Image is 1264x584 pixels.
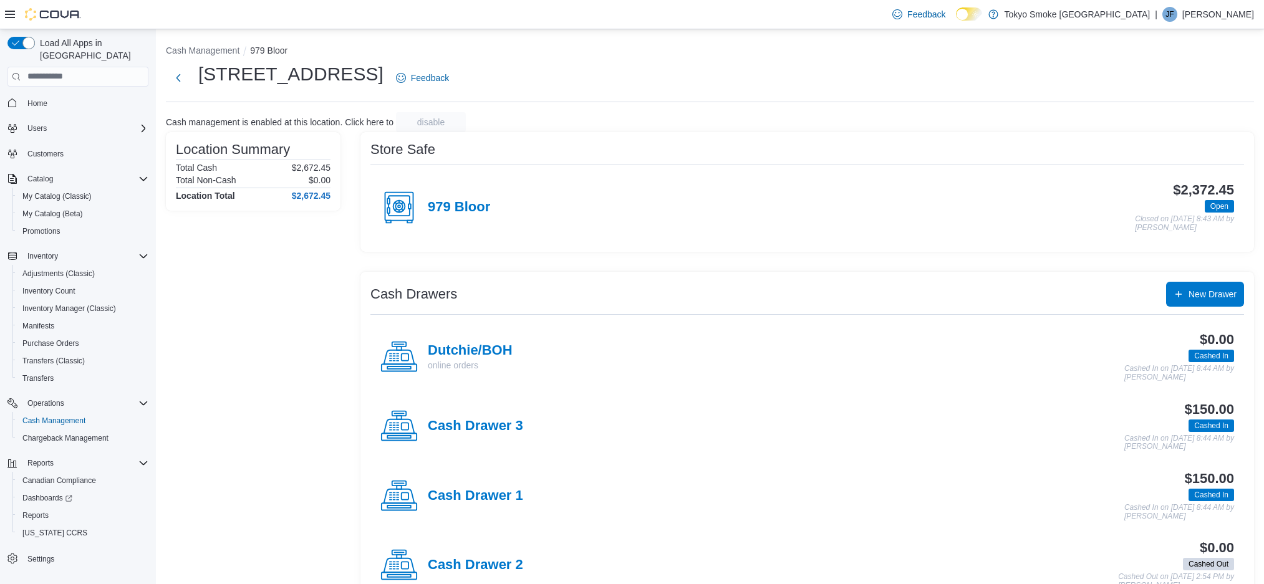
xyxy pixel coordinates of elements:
p: Cashed In on [DATE] 8:44 AM by [PERSON_NAME] [1124,365,1234,381]
span: Transfers [17,371,148,386]
button: New Drawer [1166,282,1244,307]
span: Catalog [27,174,53,184]
button: Operations [2,395,153,412]
button: Operations [22,396,69,411]
button: Canadian Compliance [12,472,153,489]
button: [US_STATE] CCRS [12,524,153,542]
h3: $150.00 [1185,402,1234,417]
span: Cashed In [1194,489,1228,500]
span: Cashed In [1194,420,1228,431]
button: My Catalog (Classic) [12,188,153,205]
span: Cashed In [1189,350,1234,362]
a: Promotions [17,224,65,239]
button: Settings [2,549,153,567]
nav: An example of EuiBreadcrumbs [166,44,1254,59]
a: Transfers (Classic) [17,353,90,368]
span: Cash Management [22,416,85,426]
h4: Cash Drawer 3 [428,418,523,434]
a: Customers [22,146,69,161]
a: Purchase Orders [17,336,84,351]
button: Transfers [12,370,153,387]
a: Feedback [391,65,454,90]
span: Settings [27,554,54,564]
h3: $0.00 [1200,540,1234,555]
h4: Location Total [176,191,235,201]
p: online orders [428,359,513,371]
span: Canadian Compliance [17,473,148,488]
span: Inventory [27,251,58,261]
input: Dark Mode [956,7,982,21]
button: Reports [22,456,59,471]
h4: 979 Bloor [428,199,490,216]
span: Feedback [907,8,945,21]
a: Feedback [887,2,950,27]
img: Cova [25,8,81,21]
button: Adjustments (Classic) [12,265,153,282]
a: Chargeback Management [17,431,113,446]
span: Load All Apps in [GEOGRAPHIC_DATA] [35,37,148,62]
span: Manifests [22,321,54,331]
span: Transfers (Classic) [22,356,85,366]
span: Inventory Manager (Classic) [22,304,116,314]
button: Users [2,120,153,137]
span: Promotions [22,226,60,236]
span: Inventory Count [17,284,148,299]
button: My Catalog (Beta) [12,205,153,223]
span: Reports [22,510,49,520]
p: | [1155,7,1157,22]
div: Jakob Ferry [1162,7,1177,22]
h3: Cash Drawers [370,287,457,302]
span: Cashed Out [1183,558,1234,570]
p: Cash management is enabled at this location. Click here to [166,117,393,127]
span: Manifests [17,318,148,333]
span: Purchase Orders [22,338,79,348]
span: JF [1165,7,1174,22]
h4: Cash Drawer 1 [428,488,523,504]
h3: Location Summary [176,142,290,157]
span: Operations [27,398,64,408]
span: Operations [22,396,148,411]
h3: Store Safe [370,142,435,157]
button: 979 Bloor [250,45,287,55]
button: Reports [2,454,153,472]
button: Purchase Orders [12,335,153,352]
a: My Catalog (Beta) [17,206,88,221]
button: Manifests [12,317,153,335]
button: Catalog [2,170,153,188]
a: Manifests [17,318,59,333]
span: My Catalog (Classic) [22,191,92,201]
a: Canadian Compliance [17,473,101,488]
h4: $2,672.45 [292,191,330,201]
span: Home [22,95,148,111]
span: Home [27,98,47,108]
span: Inventory Count [22,286,75,296]
span: Users [27,123,47,133]
span: [US_STATE] CCRS [22,528,87,538]
button: Reports [12,507,153,524]
button: Cash Management [166,45,239,55]
a: Inventory Manager (Classic) [17,301,121,316]
a: Home [22,96,52,111]
a: Dashboards [12,489,153,507]
span: Customers [22,146,148,161]
span: Feedback [411,72,449,84]
h6: Total Non-Cash [176,175,236,185]
a: Reports [17,508,54,523]
p: $0.00 [309,175,330,185]
button: Transfers (Classic) [12,352,153,370]
a: Cash Management [17,413,90,428]
span: disable [417,116,445,128]
button: Home [2,94,153,112]
span: Reports [17,508,148,523]
a: My Catalog (Classic) [17,189,97,204]
button: Chargeback Management [12,429,153,447]
span: Catalog [22,171,148,186]
h3: $0.00 [1200,332,1234,347]
span: Transfers [22,373,54,383]
span: Promotions [17,224,148,239]
h3: $2,372.45 [1173,183,1234,198]
button: Inventory Count [12,282,153,300]
p: Cashed In on [DATE] 8:44 AM by [PERSON_NAME] [1124,504,1234,520]
span: Cashed In [1194,350,1228,361]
